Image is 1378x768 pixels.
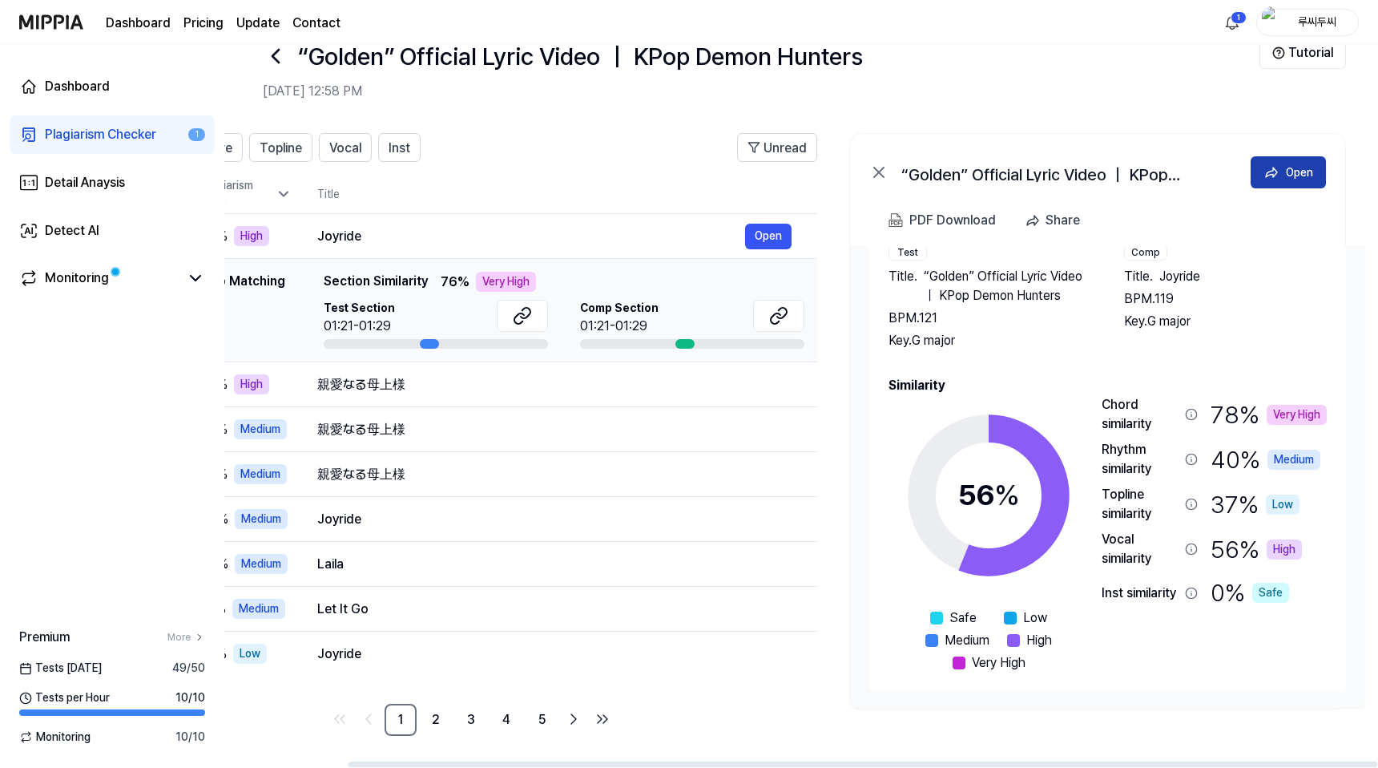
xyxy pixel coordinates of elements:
[317,227,745,246] div: Joyride
[319,133,372,162] button: Vocal
[10,67,215,106] a: Dashboard
[45,269,109,288] div: Monitoring
[356,706,381,732] a: Go to previous page
[1211,530,1302,568] div: 56 %
[45,221,99,241] div: Detect AI
[260,139,302,158] span: Topline
[232,599,285,619] div: Medium
[590,706,615,732] a: Go to last page
[1102,395,1179,434] div: Chord similarity
[1124,245,1167,261] div: Comp
[234,464,287,484] div: Medium
[263,82,1259,101] h2: [DATE] 12:58 PM
[19,628,70,647] span: Premium
[317,465,792,484] div: 親愛なる母上様
[1251,156,1326,188] button: Open
[389,139,410,158] span: Inst
[183,14,224,33] button: Pricing
[1159,267,1200,286] span: Joyride
[1102,530,1179,568] div: Vocal similarity
[317,375,792,394] div: 親愛なる母上様
[249,133,312,162] button: Topline
[1102,440,1179,479] div: Rhythm similarity
[888,376,1327,395] h2: Similarity
[1267,540,1302,560] div: High
[764,139,807,158] span: Unread
[188,128,205,142] div: 1
[235,554,288,574] div: Medium
[317,175,817,213] th: Title
[888,245,927,261] div: Test
[378,133,421,162] button: Inst
[850,246,1365,708] a: Song InfoTestTitle.“Golden” Official Lyric Video ｜ KPop Demon HuntersBPM.121Key.G majorCompTitle....
[1231,11,1247,24] div: 1
[420,704,452,736] a: 2
[1252,583,1289,603] div: Safe
[455,704,487,736] a: 3
[901,163,1222,182] div: “Golden” Official Lyric Video ｜ KPop Demon Hunters
[10,212,215,250] a: Detect AI
[994,478,1020,512] span: %
[1286,13,1348,30] div: 루씨두씨
[1023,608,1047,628] span: Low
[327,706,353,732] a: Go to first page
[888,331,1092,350] div: Key. G major
[235,509,288,529] div: Medium
[175,689,205,706] span: 10 / 10
[234,226,269,246] div: High
[317,420,792,439] div: 親愛なる母上様
[580,317,659,336] div: 01:21-01:29
[45,125,156,144] div: Plagiarism Checker
[972,653,1025,673] span: Very High
[317,645,792,664] div: Joyride
[324,300,395,317] span: Test Section
[317,600,792,619] div: Let It Go
[167,630,205,645] a: More
[292,14,340,33] a: Contact
[490,704,522,736] a: 4
[1124,267,1153,286] span: Title .
[10,115,215,154] a: Plagiarism Checker1
[298,38,863,75] h1: “Golden” Official Lyric Video ｜ KPop Demon Hunters
[172,660,205,677] span: 49 / 50
[233,644,267,664] div: Low
[1267,450,1320,470] div: Medium
[561,706,586,732] a: Go to next page
[1286,164,1313,181] div: Open
[958,474,1020,517] div: 56
[1272,46,1285,59] img: Help
[1102,485,1179,523] div: Topline similarity
[106,14,171,33] a: Dashboard
[949,608,977,628] span: Safe
[385,704,417,736] a: 1
[10,164,215,202] a: Detail Anaysis
[202,272,285,349] div: Top Matching
[888,267,917,305] span: Title .
[236,14,280,33] a: Update
[19,689,110,706] span: Tests per Hour
[19,729,91,746] span: Monitoring
[19,269,179,288] a: Monitoring
[1124,289,1328,309] div: BPM. 119
[324,272,428,292] span: Section Similarity
[1262,6,1281,38] img: profile
[1259,37,1346,69] button: Tutorial
[1211,485,1299,523] div: 37 %
[1018,204,1093,236] button: Share
[175,729,205,746] span: 10 / 10
[945,631,989,650] span: Medium
[1266,495,1299,515] div: Low
[234,419,287,439] div: Medium
[737,133,817,162] button: Unread
[909,210,996,231] div: PDF Download
[885,204,999,236] button: PDF Download
[1219,10,1245,35] button: 알림1
[476,272,536,292] div: Very High
[1124,312,1328,331] div: Key. G major
[888,309,1092,328] div: BPM. 121
[580,300,659,317] span: Comp Section
[526,704,558,736] a: 5
[234,374,269,394] div: High
[1211,395,1327,434] div: 78 %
